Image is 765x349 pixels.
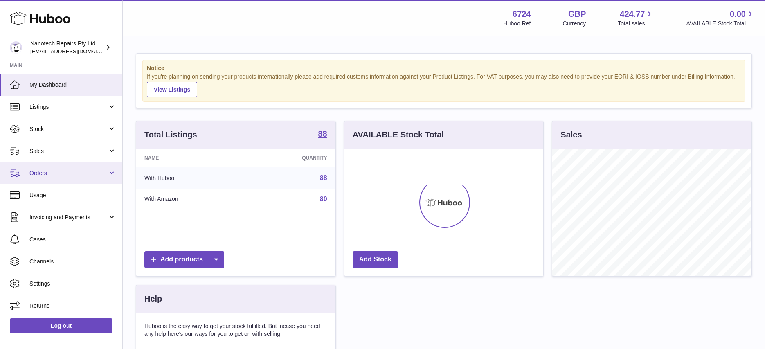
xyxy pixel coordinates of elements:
[353,129,444,140] h3: AVAILABLE Stock Total
[30,40,104,55] div: Nanotech Repairs Pty Ltd
[686,9,755,27] a: 0.00 AVAILABLE Stock Total
[320,174,327,181] a: 88
[353,251,398,268] a: Add Stock
[620,9,645,20] span: 424.77
[29,103,108,111] span: Listings
[29,280,116,288] span: Settings
[29,81,116,89] span: My Dashboard
[29,214,108,221] span: Invoicing and Payments
[29,191,116,199] span: Usage
[144,129,197,140] h3: Total Listings
[560,129,582,140] h3: Sales
[504,20,531,27] div: Huboo Ref
[147,73,741,97] div: If you're planning on sending your products internationally please add required customs informati...
[10,318,112,333] a: Log out
[144,251,224,268] a: Add products
[136,167,245,189] td: With Huboo
[618,9,654,27] a: 424.77 Total sales
[144,293,162,304] h3: Help
[29,147,108,155] span: Sales
[10,41,22,54] img: info@nanotechrepairs.com
[245,149,335,167] th: Quantity
[730,9,746,20] span: 0.00
[563,20,586,27] div: Currency
[318,130,327,140] a: 88
[30,48,120,54] span: [EMAIL_ADDRESS][DOMAIN_NAME]
[686,20,755,27] span: AVAILABLE Stock Total
[568,9,586,20] strong: GBP
[29,169,108,177] span: Orders
[147,82,197,97] a: View Listings
[29,302,116,310] span: Returns
[136,149,245,167] th: Name
[29,125,108,133] span: Stock
[29,236,116,243] span: Cases
[513,9,531,20] strong: 6724
[618,20,654,27] span: Total sales
[147,64,741,72] strong: Notice
[320,196,327,203] a: 80
[136,189,245,210] td: With Amazon
[144,322,327,338] p: Huboo is the easy way to get your stock fulfilled. But incase you need any help here's our ways f...
[29,258,116,266] span: Channels
[318,130,327,138] strong: 88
